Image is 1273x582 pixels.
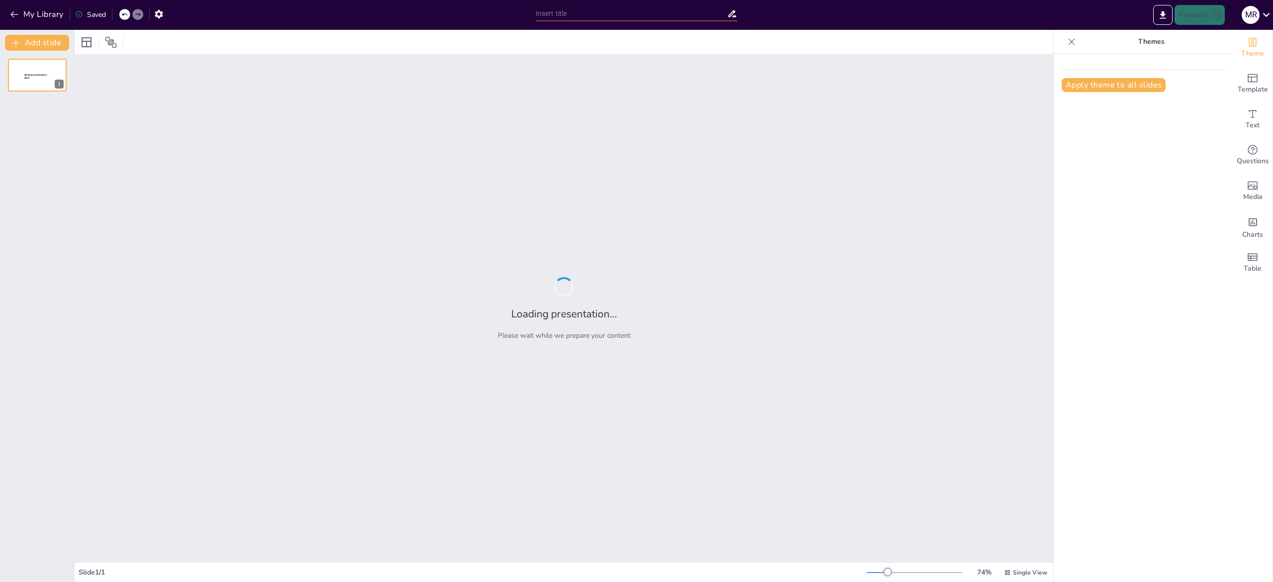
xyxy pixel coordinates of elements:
[536,6,727,21] input: Insert title
[1243,192,1263,202] span: Media
[1175,5,1224,25] button: Present
[1246,120,1260,131] span: Text
[1233,101,1273,137] div: Add text boxes
[1238,84,1268,95] span: Template
[1233,66,1273,101] div: Add ready made slides
[1233,245,1273,281] div: Add a table
[79,34,94,50] div: Layout
[75,10,106,19] div: Saved
[1013,569,1047,577] span: Single View
[55,80,64,89] div: 1
[5,35,69,51] button: Add slide
[8,59,67,92] div: 1
[1242,229,1263,240] span: Charts
[1080,30,1223,54] p: Themes
[24,74,47,79] span: Sendsteps presentation editor
[1233,137,1273,173] div: Get real-time input from your audience
[1237,156,1269,167] span: Questions
[105,36,117,48] span: Position
[1233,30,1273,66] div: Change the overall theme
[1241,48,1264,59] span: Theme
[1153,5,1173,25] button: Export to PowerPoint
[1062,78,1166,92] button: Apply theme to all slides
[972,568,996,577] div: 74 %
[1242,6,1260,24] div: M R
[1242,5,1260,25] button: M R
[1244,263,1262,274] span: Table
[1233,209,1273,245] div: Add charts and graphs
[511,307,617,321] h2: Loading presentation...
[498,331,631,340] p: Please wait while we prepare your content
[1233,173,1273,209] div: Add images, graphics, shapes or video
[7,6,68,22] button: My Library
[79,568,867,577] div: Slide 1 / 1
